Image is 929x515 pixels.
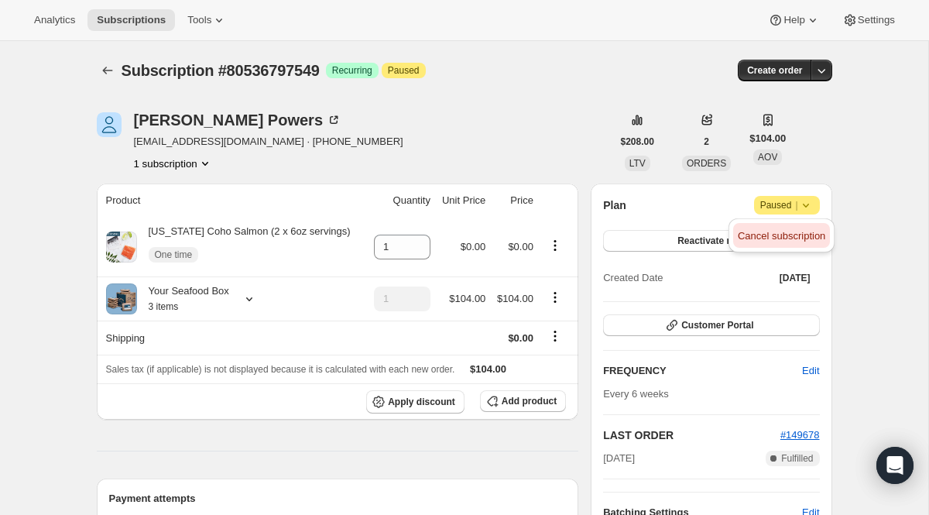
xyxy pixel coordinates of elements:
[137,283,229,314] div: Your Seafood Box
[783,14,804,26] span: Help
[802,363,819,379] span: Edit
[603,388,669,400] span: Every 6 weeks
[629,158,646,169] span: LTV
[612,131,663,153] button: $208.00
[332,64,372,77] span: Recurring
[97,184,367,218] th: Product
[388,64,420,77] span: Paused
[34,14,75,26] span: Analytics
[603,230,819,252] button: Reactivate now
[603,197,626,213] h2: Plan
[134,156,213,171] button: Product actions
[694,131,718,153] button: 2
[621,136,654,148] span: $208.00
[780,427,820,443] button: #149678
[178,9,236,31] button: Tools
[502,395,557,407] span: Add product
[366,184,435,218] th: Quantity
[97,112,122,137] span: NAncy Powers
[109,491,567,506] h2: Payment attempts
[543,328,567,345] button: Shipping actions
[758,152,777,163] span: AOV
[749,131,786,146] span: $104.00
[687,158,726,169] span: ORDERS
[677,235,745,247] span: Reactivate now
[508,332,533,344] span: $0.00
[780,429,820,441] a: #149678
[97,60,118,81] button: Subscriptions
[770,267,820,289] button: [DATE]
[97,321,367,355] th: Shipping
[603,427,780,443] h2: LAST ORDER
[497,293,533,304] span: $104.00
[87,9,175,31] button: Subscriptions
[106,364,455,375] span: Sales tax (if applicable) is not displayed because it is calculated with each new order.
[603,451,635,466] span: [DATE]
[187,14,211,26] span: Tools
[681,319,753,331] span: Customer Portal
[490,184,538,218] th: Price
[760,197,814,213] span: Paused
[833,9,904,31] button: Settings
[603,270,663,286] span: Created Date
[388,396,455,408] span: Apply discount
[747,64,802,77] span: Create order
[781,452,813,465] span: Fulfilled
[366,390,464,414] button: Apply discount
[795,199,797,211] span: |
[470,363,506,375] span: $104.00
[435,184,490,218] th: Unit Price
[508,241,533,252] span: $0.00
[738,230,825,242] span: Cancel subscription
[733,223,830,248] button: Cancel subscription
[780,272,811,284] span: [DATE]
[106,232,137,263] img: product img
[603,363,802,379] h2: FREQUENCY
[858,14,895,26] span: Settings
[738,60,811,81] button: Create order
[480,390,566,412] button: Add product
[106,283,137,314] img: product img
[122,62,320,79] span: Subscription #80536797549
[155,249,193,261] span: One time
[759,9,829,31] button: Help
[876,447,914,484] div: Open Intercom Messenger
[543,289,567,306] button: Product actions
[149,301,179,312] small: 3 items
[449,293,485,304] span: $104.00
[461,241,486,252] span: $0.00
[543,237,567,254] button: Product actions
[134,134,403,149] span: [EMAIL_ADDRESS][DOMAIN_NAME] · [PHONE_NUMBER]
[793,359,828,383] button: Edit
[704,136,709,148] span: 2
[137,224,351,270] div: [US_STATE] Coho Salmon (2 x 6oz servings)
[603,314,819,336] button: Customer Portal
[134,112,342,128] div: [PERSON_NAME] Powers
[97,14,166,26] span: Subscriptions
[25,9,84,31] button: Analytics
